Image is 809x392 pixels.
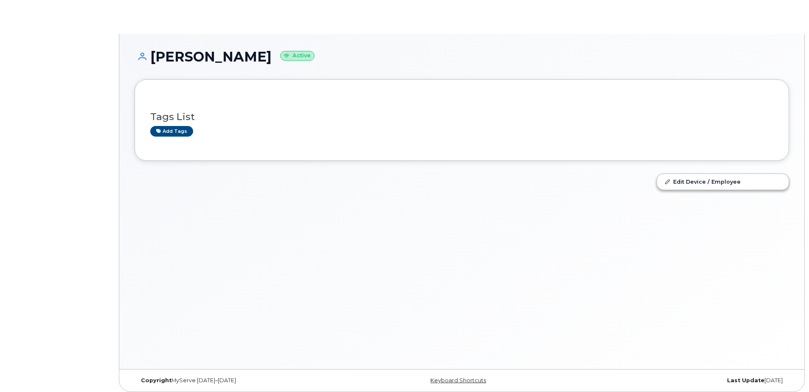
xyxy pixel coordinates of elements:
div: MyServe [DATE]–[DATE] [135,377,353,384]
div: [DATE] [571,377,789,384]
h1: [PERSON_NAME] [135,49,789,64]
strong: Copyright [141,377,171,384]
strong: Last Update [727,377,764,384]
a: Edit Device / Employee [657,174,789,189]
a: Add tags [150,126,193,137]
small: Active [280,51,315,61]
h3: Tags List [150,112,773,122]
a: Keyboard Shortcuts [430,377,486,384]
